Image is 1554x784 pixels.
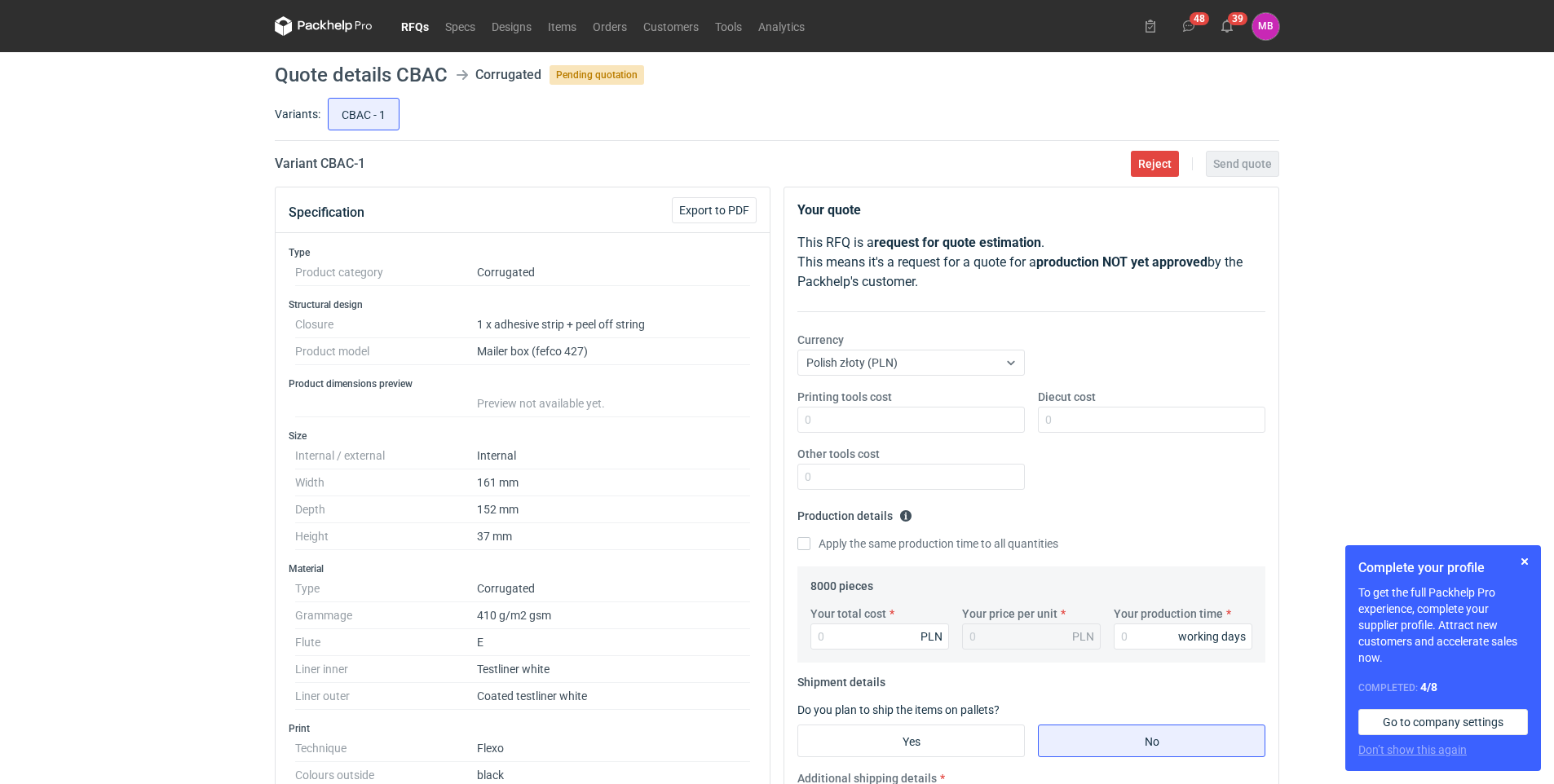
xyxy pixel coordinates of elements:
dt: Liner outer [295,683,477,710]
button: Don’t show this again [1358,742,1467,758]
strong: request for quote estimation [874,235,1041,250]
label: Printing tools cost [797,389,892,405]
dd: Corrugated [477,259,750,286]
dd: Coated testliner white [477,683,750,710]
label: Other tools cost [797,446,880,462]
a: RFQs [393,16,437,36]
strong: 4 / 8 [1420,680,1437,694]
dt: Grammage [295,602,477,629]
p: To get the full Packhelp Pro experience, complete your supplier profile. Attract new customers an... [1358,584,1528,666]
div: working days [1178,628,1246,645]
button: MB [1252,13,1279,40]
input: 0 [1114,623,1252,650]
input: 0 [810,623,949,650]
dd: Mailer box (fefco 427) [477,338,750,365]
dd: Flexo [477,735,750,762]
a: Tools [707,16,750,36]
button: Skip for now [1515,552,1534,571]
label: No [1038,725,1265,757]
button: Reject [1131,151,1179,177]
dd: 37 mm [477,523,750,550]
label: Do you plan to ship the items on pallets? [797,703,1000,716]
dt: Technique [295,735,477,762]
span: Pending quotation [550,65,644,85]
dd: 161 mm [477,469,750,496]
input: 0 [797,407,1025,433]
dt: Internal / external [295,443,477,469]
span: Polish złoty (PLN) [806,356,898,369]
a: Customers [635,16,707,36]
h1: Quote details CBAC [275,65,448,85]
dt: Liner inner [295,656,477,683]
dt: Depth [295,496,477,523]
label: CBAC - 1 [328,98,400,130]
span: Export to PDF [679,205,749,216]
dd: 410 g/m2 gsm [477,602,750,629]
button: 48 [1176,13,1202,39]
div: Corrugated [475,65,541,85]
h2: Variant CBAC - 1 [275,154,365,174]
button: Export to PDF [672,197,757,223]
dt: Flute [295,629,477,656]
legend: 8000 pieces [810,573,873,592]
dd: Internal [477,443,750,469]
dd: 152 mm [477,496,750,523]
dd: 1 x adhesive strip + peel off string [477,311,750,338]
h3: Size [289,429,757,443]
div: Mateusz Borowik [1252,13,1279,40]
a: Specs [437,16,483,36]
h3: Print [289,722,757,735]
dt: Width [295,469,477,496]
legend: Shipment details [797,669,885,689]
strong: production NOT yet approved [1036,254,1207,270]
label: Diecut cost [1038,389,1096,405]
button: Specification [289,193,364,232]
div: PLN [1072,628,1094,645]
label: Your price per unit [962,606,1057,622]
dd: Testliner white [477,656,750,683]
input: 0 [797,464,1025,490]
button: 39 [1214,13,1240,39]
button: Send quote [1206,151,1279,177]
label: Your production time [1114,606,1223,622]
div: Completed: [1358,679,1528,696]
dt: Height [295,523,477,550]
svg: Packhelp Pro [275,16,373,36]
span: Preview not available yet. [477,397,605,410]
a: Designs [483,16,540,36]
a: Items [540,16,585,36]
div: PLN [920,628,943,645]
h1: Complete your profile [1358,558,1528,578]
a: Go to company settings [1358,709,1528,735]
label: Currency [797,332,844,348]
label: Apply the same production time to all quantities [797,535,1058,552]
h3: Type [289,246,757,259]
dd: Corrugated [477,575,750,602]
h3: Material [289,562,757,575]
dt: Closure [295,311,477,338]
p: This RFQ is a . This means it's a request for a quote for a by the Packhelp's customer. [797,233,1265,292]
dd: E [477,629,750,656]
h3: Product dimensions preview [289,377,757,390]
label: Yes [797,725,1025,757]
span: Send quote [1213,158,1272,170]
strong: Your quote [797,202,861,218]
label: Variants: [275,106,320,122]
a: Analytics [750,16,813,36]
legend: Production details [797,503,912,522]
dt: Product category [295,259,477,286]
dt: Type [295,575,477,602]
h3: Structural design [289,298,757,311]
label: Your total cost [810,606,886,622]
span: Reject [1138,158,1172,170]
a: Orders [585,16,635,36]
dt: Product model [295,338,477,365]
input: 0 [1038,407,1265,433]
